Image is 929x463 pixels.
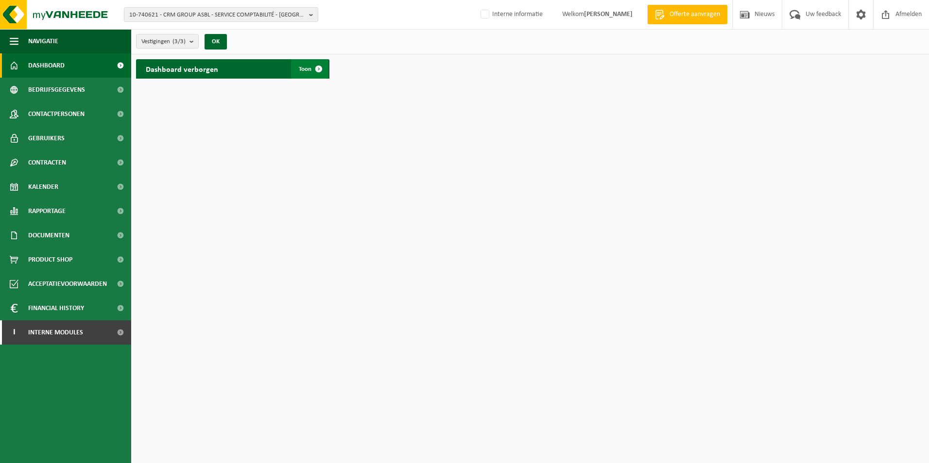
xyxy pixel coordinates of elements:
span: Interne modules [28,320,83,345]
span: Acceptatievoorwaarden [28,272,107,296]
button: 10-740621 - CRM GROUP ASBL - SERVICE COMPTABILITÉ - [GEOGRAPHIC_DATA] [124,7,318,22]
span: 10-740621 - CRM GROUP ASBL - SERVICE COMPTABILITÉ - [GEOGRAPHIC_DATA] [129,8,305,22]
button: Vestigingen(3/3) [136,34,199,49]
span: Rapportage [28,199,66,223]
span: I [10,320,18,345]
span: Financial History [28,296,84,320]
button: OK [205,34,227,50]
label: Interne informatie [479,7,543,22]
span: Product Shop [28,248,72,272]
span: Navigatie [28,29,58,53]
span: Dashboard [28,53,65,78]
span: Contracten [28,150,66,175]
span: Documenten [28,223,69,248]
count: (3/3) [172,38,186,45]
span: Kalender [28,175,58,199]
span: Gebruikers [28,126,65,150]
span: Contactpersonen [28,102,85,126]
span: Toon [299,66,311,72]
h2: Dashboard verborgen [136,59,228,78]
span: Offerte aanvragen [667,10,723,19]
span: Vestigingen [141,34,186,49]
strong: [PERSON_NAME] [584,11,633,18]
a: Offerte aanvragen [647,5,727,24]
span: Bedrijfsgegevens [28,78,85,102]
a: Toon [291,59,328,79]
